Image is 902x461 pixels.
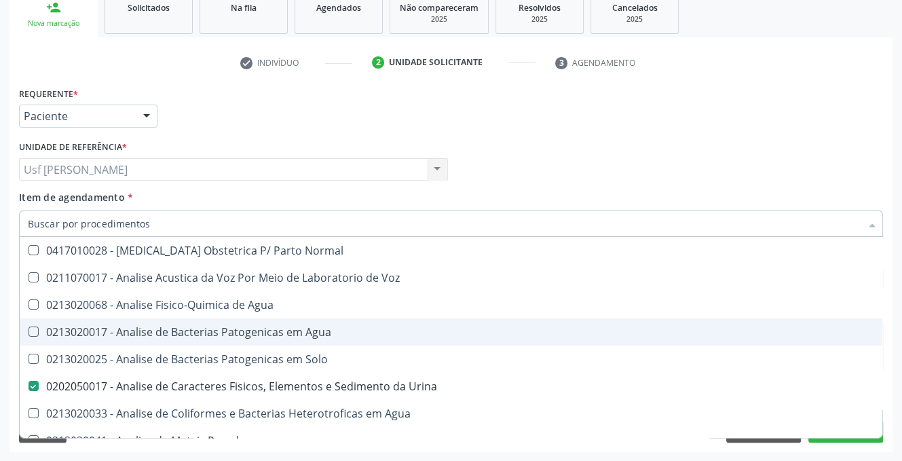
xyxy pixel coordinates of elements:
span: Agendados [316,2,361,14]
div: 0213020033 - Analise de Coliformes e Bacterias Heterotroficas em Agua [28,408,874,419]
label: Unidade de referência [19,137,127,158]
input: Buscar por procedimentos [28,210,861,237]
span: Paciente [24,109,130,123]
div: 2 [372,56,384,69]
div: Unidade solicitante [389,56,483,69]
label: Requerente [19,84,78,105]
div: Nova marcação [19,18,88,29]
div: 2025 [601,14,669,24]
div: 2025 [506,14,574,24]
span: Item de agendamento [19,191,125,204]
span: Resolvidos [519,2,561,14]
div: 0202050017 - Analise de Caracteres Fisicos, Elementos e Sedimento da Urina [28,381,874,392]
div: 0213020025 - Analise de Bacterias Patogenicas em Solo [28,354,874,365]
span: Não compareceram [400,2,478,14]
span: Cancelados [612,2,658,14]
div: 0211070017 - Analise Acustica da Voz Por Meio de Laboratorio de Voz [28,272,874,283]
div: 0213020041 - Analise de Metais Pesados [28,435,874,446]
div: 0213020068 - Analise Fisico-Quimica de Agua [28,299,874,310]
div: 0213020017 - Analise de Bacterias Patogenicas em Agua [28,327,874,337]
span: Na fila [231,2,257,14]
div: 0417010028 - [MEDICAL_DATA] Obstetrica P/ Parto Normal [28,245,874,256]
div: 2025 [400,14,478,24]
span: Solicitados [128,2,170,14]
